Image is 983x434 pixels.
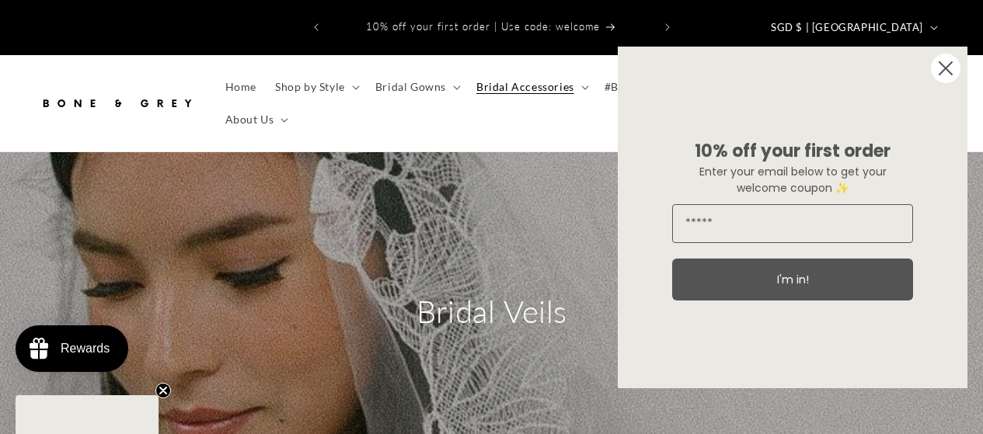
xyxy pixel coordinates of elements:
summary: Shop by Style [266,71,366,103]
div: Rewards [61,342,110,356]
button: I'm in! [672,259,913,300]
span: Bridal Gowns [375,80,446,94]
input: Email [672,204,913,243]
summary: #BGBrides [595,71,681,103]
h2: Bridal Veils [344,291,640,332]
span: Bridal Accessories [476,80,574,94]
img: Bone and Grey Bridal [39,86,194,120]
summary: Bridal Gowns [366,71,467,103]
span: SGD $ | [GEOGRAPHIC_DATA] [771,20,923,36]
span: About Us [225,113,274,127]
div: FLYOUT Form [602,31,983,404]
span: Shop by Style [275,80,345,94]
a: Bone and Grey Bridal [33,80,200,126]
a: Home [216,71,266,103]
button: Next announcement [650,12,685,42]
button: Close teaser [155,383,171,398]
summary: Bridal Accessories [467,71,595,103]
span: 10% off your first order | Use code: welcome [366,20,600,33]
div: Close teaser [16,395,159,434]
span: Enter your email below to get your welcome coupon ✨ [699,164,887,196]
button: SGD $ | [GEOGRAPHIC_DATA] [762,12,944,42]
summary: About Us [216,103,295,136]
button: Previous announcement [299,12,333,42]
span: 10% off your first order [695,139,891,163]
button: Close dialog [930,53,961,84]
span: Home [225,80,256,94]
